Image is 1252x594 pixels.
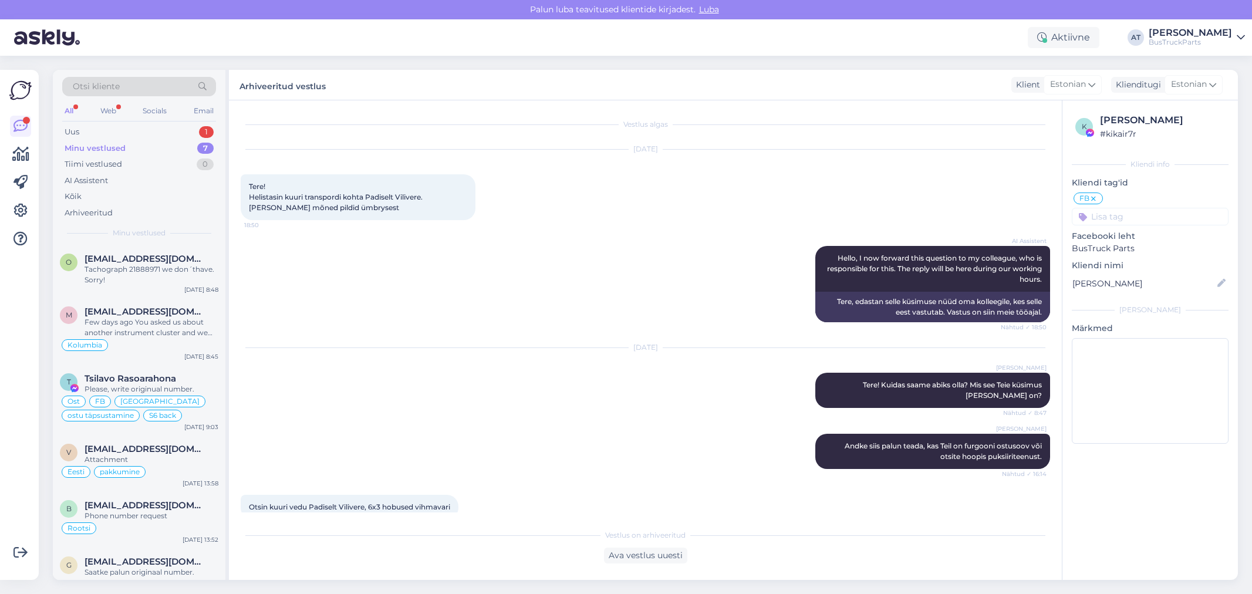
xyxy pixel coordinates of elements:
[241,144,1050,154] div: [DATE]
[100,468,140,475] span: pakkumine
[1003,409,1047,417] span: Nähtud ✓ 8:47
[199,126,214,138] div: 1
[1072,322,1229,335] p: Märkmed
[249,182,424,212] span: Tere! Helistasin kuuri transpordi kohta Padiselt Vilivere. [PERSON_NAME] mõned pildid ümbrysest
[65,158,122,170] div: Tiimi vestlused
[1001,323,1047,332] span: Nähtud ✓ 18:50
[1111,79,1161,91] div: Klienditugi
[1171,78,1207,91] span: Estonian
[66,310,72,319] span: m
[65,143,126,154] div: Minu vestlused
[95,398,105,405] span: FB
[85,306,207,317] span: mrjapan68@hotmail.com
[197,158,214,170] div: 0
[184,423,218,431] div: [DATE] 9:03
[62,103,76,119] div: All
[68,398,80,405] span: Ost
[1072,159,1229,170] div: Kliendi info
[1082,122,1087,131] span: k
[815,292,1050,322] div: Tere, edastan selle küsimuse nüüd oma kolleegile, kes selle eest vastutab. Vastus on siin meie tö...
[1149,38,1232,47] div: BusTruckParts
[68,525,90,532] span: Rootsi
[1072,208,1229,225] input: Lisa tag
[85,317,218,338] div: Few days ago You asked us about another instrument cluster and we sent You offer. Still haven´t r...
[183,479,218,488] div: [DATE] 13:58
[845,441,1044,461] span: Andke siis palun teada, kas Teil on furgooni ostusoov või otsite hoopis puksiiriteenust.
[68,342,102,349] span: Kolumbia
[65,126,79,138] div: Uus
[65,191,82,203] div: Kõik
[696,4,723,15] span: Luba
[85,444,207,454] span: veiko.paimla@gmail.com
[1100,113,1225,127] div: [PERSON_NAME]
[996,363,1047,372] span: [PERSON_NAME]
[66,448,71,457] span: v
[85,373,176,384] span: Tsilavo Rasoarahona
[183,535,218,544] div: [DATE] 13:52
[1100,127,1225,140] div: # kikair7r
[239,77,326,93] label: Arhiveeritud vestlus
[120,398,200,405] span: [GEOGRAPHIC_DATA]
[9,79,32,102] img: Askly Logo
[1149,28,1232,38] div: [PERSON_NAME]
[85,384,218,394] div: Please, write originual number.
[1002,470,1047,478] span: Nähtud ✓ 16:14
[66,561,72,569] span: g
[184,285,218,294] div: [DATE] 8:48
[996,424,1047,433] span: [PERSON_NAME]
[66,504,72,513] span: b
[1128,29,1144,46] div: AT
[140,103,169,119] div: Socials
[1149,28,1245,47] a: [PERSON_NAME]BusTruckParts
[66,258,72,266] span: o
[604,548,687,563] div: Ava vestlus uuesti
[1072,277,1215,290] input: Lisa nimi
[241,342,1050,353] div: [DATE]
[1072,177,1229,189] p: Kliendi tag'id
[184,352,218,361] div: [DATE] 8:45
[1072,230,1229,242] p: Facebooki leht
[1079,195,1089,202] span: FB
[197,143,214,154] div: 7
[1072,242,1229,255] p: BusTruck Parts
[85,567,218,588] div: Saatke palun originaal number. Tänan!
[85,264,218,285] div: Tachograph 21888971 we don´thave. Sorry!
[65,207,113,219] div: Arhiveeritud
[241,119,1050,130] div: Vestlus algas
[67,377,71,386] span: T
[73,80,120,93] span: Otsi kliente
[1050,78,1086,91] span: Estonian
[149,412,176,419] span: S6 back
[98,103,119,119] div: Web
[1072,259,1229,272] p: Kliendi nimi
[85,556,207,567] span: grinder831@windowslive.com
[68,412,134,419] span: ostu täpsustamine
[244,221,288,230] span: 18:50
[68,468,85,475] span: Eesti
[85,500,207,511] span: ba.akeri.ab@gmail.com
[1028,27,1099,48] div: Aktiivne
[863,380,1044,400] span: Tere! Kuidas saame abiks olla? Mis see Teie küsimus [PERSON_NAME] on?
[65,175,108,187] div: AI Assistent
[85,454,218,465] div: Attachment
[1011,79,1040,91] div: Klient
[605,530,686,541] span: Vestlus on arhiveeritud
[113,228,166,238] span: Minu vestlused
[85,511,218,521] div: Phone number request
[1072,305,1229,315] div: [PERSON_NAME]
[85,254,207,264] span: olgalizeth03@gmail.com
[249,502,450,511] span: Otsin kuuri vedu Padiselt Vilivere, 6x3 hobused vihmavari
[191,103,216,119] div: Email
[1003,237,1047,245] span: AI Assistent
[827,254,1044,283] span: Hello, I now forward this question to my colleague, who is responsible for this. The reply will b...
